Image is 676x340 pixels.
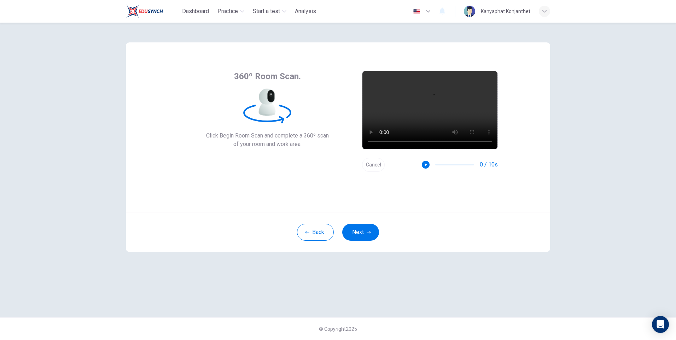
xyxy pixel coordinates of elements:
[652,316,669,333] div: Open Intercom Messenger
[126,4,163,18] img: Train Test logo
[362,158,385,172] button: Cancel
[295,7,316,16] span: Analysis
[217,7,238,16] span: Practice
[480,160,498,169] span: 0 / 10s
[234,71,301,82] span: 360º Room Scan.
[179,5,212,18] button: Dashboard
[206,131,329,140] span: Click Begin Room Scan and complete a 360º scan
[481,7,530,16] div: Kanyaphat Konjanthet
[342,224,379,241] button: Next
[464,6,475,17] img: Profile picture
[206,140,329,148] span: of your room and work area.
[182,7,209,16] span: Dashboard
[253,7,280,16] span: Start a test
[126,4,179,18] a: Train Test logo
[412,9,421,14] img: en
[215,5,247,18] button: Practice
[319,326,357,332] span: © Copyright 2025
[292,5,319,18] button: Analysis
[250,5,289,18] button: Start a test
[297,224,334,241] button: Back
